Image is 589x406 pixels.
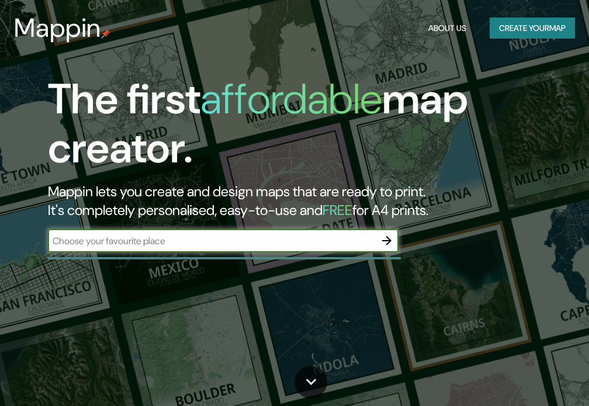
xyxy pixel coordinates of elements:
button: About Us [424,18,471,39]
h1: affordable [200,72,382,126]
h3: Mappin [14,13,101,43]
img: mappin-pin [101,29,110,39]
input: Choose your favourite place [48,234,375,248]
h2: Mappin lets you create and design maps that are ready to print. It's completely personalised, eas... [48,182,519,220]
h5: FREE [323,201,352,219]
button: Create yourmap [490,18,575,39]
h1: The first map creator. [48,75,519,182]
